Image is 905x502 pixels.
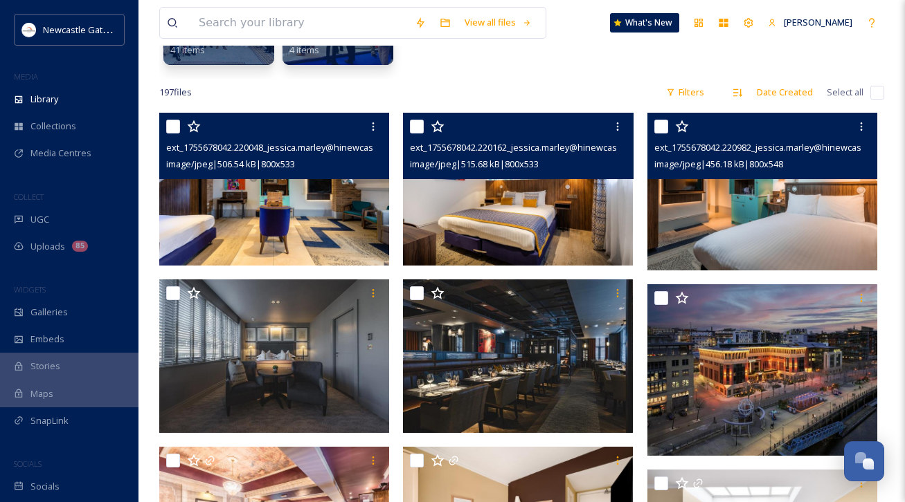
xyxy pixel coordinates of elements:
[30,213,49,226] span: UGC
[72,241,88,252] div: 85
[647,284,877,456] img: ext_1754385386.687615_lk@ncl.dakotahotels.co.uk-7a7d6c08-1ae1-4df7-a585-44f21f0e06b3.jpg
[610,13,679,32] a: What's New
[410,158,539,170] span: image/jpeg | 515.68 kB | 800 x 533
[750,79,820,106] div: Date Created
[761,9,859,36] a: [PERSON_NAME]
[159,279,389,432] img: ext_1754385386.686802_lk@ncl.dakotahotels.co.uk-3ce3a587-18e3-4885-9a4c-b7dd89f67f02.jpg
[43,23,170,36] span: Newcastle Gateshead Initiative
[30,120,76,133] span: Collections
[844,441,884,481] button: Open Chat
[159,113,389,266] img: ext_1755678042.220048_jessica.marley@hinewcastle.co.uk-HOLIDAY INN JESMOND-38-800x534-cb6eae5.jpg
[30,240,65,253] span: Uploads
[403,113,633,266] img: ext_1755678042.220162_jessica.marley@hinewcastle.co.uk-2020-10-09 11.17.18-800x534-cb6eae5.jpg
[30,414,69,427] span: SnapLink
[647,113,877,270] img: ext_1755678042.220982_jessica.marley@hinewcastle.co.uk-HOLIDAY INN JESMOND-42-800x548-cb6eae5.jpg
[30,480,60,493] span: Socials
[14,458,42,469] span: SOCIALS
[166,140,607,154] span: ext_1755678042.220048_jessica.marley@hinewcastle.co.uk-HOLIDAY INN JESMOND-38-800x534-cb6eae5.jpg
[784,16,852,28] span: [PERSON_NAME]
[170,44,205,56] span: 41 items
[289,44,319,56] span: 4 items
[14,71,38,82] span: MEDIA
[30,147,91,160] span: Media Centres
[659,79,711,106] div: Filters
[30,93,58,106] span: Library
[403,279,633,432] img: ext_1754385386.688348_lk@ncl.dakotahotels.co.uk-f60f35e4-eea3-4c94-8d74-34b72aca0a70.jpg
[458,9,539,36] a: View all files
[30,387,53,400] span: Maps
[30,306,68,319] span: Galleries
[14,192,44,202] span: COLLECT
[22,23,36,37] img: DqD9wEUd_400x400.jpg
[827,86,863,99] span: Select all
[166,158,295,170] span: image/jpeg | 506.54 kB | 800 x 533
[30,360,60,373] span: Stories
[654,158,783,170] span: image/jpeg | 456.18 kB | 800 x 548
[192,8,408,38] input: Search your library
[14,284,46,295] span: WIDGETS
[410,140,823,154] span: ext_1755678042.220162_jessica.marley@hinewcastle.co.uk-2020-10-09 11.17.18-800x534-cb6eae5.jpg
[159,86,192,99] span: 197 file s
[30,333,64,346] span: Embeds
